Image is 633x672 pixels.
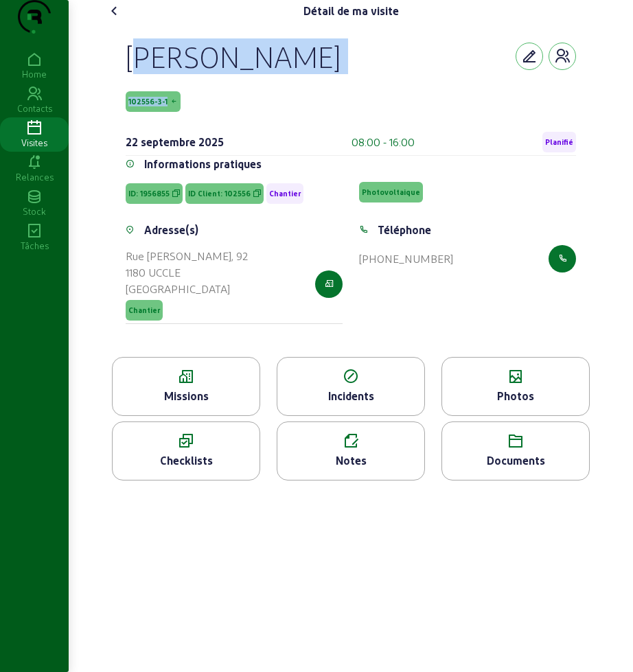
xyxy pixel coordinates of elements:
div: Rue [PERSON_NAME], 92 [126,248,248,264]
span: Chantier [269,189,301,198]
div: Notes [277,452,424,469]
div: Informations pratiques [144,156,262,172]
div: Incidents [277,388,424,404]
div: Détail de ma visite [303,3,399,19]
div: [GEOGRAPHIC_DATA] [126,281,248,297]
div: [PERSON_NAME] [126,38,341,74]
span: 102556-3-1 [128,97,168,106]
div: Téléphone [378,222,431,238]
span: ID Client: 102556 [188,189,251,198]
div: Checklists [113,452,260,469]
div: Documents [442,452,589,469]
div: 1180 UCCLE [126,264,248,281]
div: 22 septembre 2025 [126,134,224,150]
span: Chantier [128,305,160,315]
div: 08:00 - 16:00 [352,134,415,150]
div: Photos [442,388,589,404]
span: Photovoltaique [362,187,420,197]
div: [PHONE_NUMBER] [359,251,453,267]
span: Planifié [545,137,573,147]
div: Missions [113,388,260,404]
div: Adresse(s) [144,222,198,238]
span: ID: 1956855 [128,189,170,198]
